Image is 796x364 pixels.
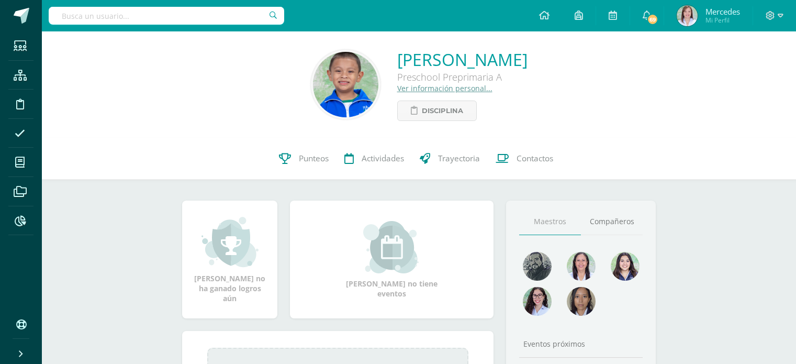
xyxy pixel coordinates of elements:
span: Mercedes [705,6,740,17]
span: Actividades [362,153,404,164]
span: Mi Perfil [705,16,740,25]
div: [PERSON_NAME] no ha ganado logros aún [193,216,267,303]
img: 4179e05c207095638826b52d0d6e7b97.png [523,252,552,281]
a: Actividades [337,138,412,180]
span: 69 [647,14,658,25]
img: 2e11c01efca6fc05c1d47e3b721e47b3.png [523,287,552,316]
img: achievement_small.png [201,216,259,268]
a: Compañeros [581,208,643,235]
a: Punteos [271,138,337,180]
div: [PERSON_NAME] no tiene eventos [340,221,444,299]
div: Eventos próximos [519,339,643,349]
img: 78f4197572b4db04b380d46154379998.png [567,252,596,281]
span: Contactos [517,153,553,164]
a: [PERSON_NAME] [397,48,528,71]
img: f44f70a6adbdcf0a6c06a725c645ba63.png [567,287,596,316]
a: Disciplina [397,101,477,121]
span: Punteos [299,153,329,164]
input: Busca un usuario... [49,7,284,25]
img: 0f9620b08b18dc87ee4310e103c57d1d.png [611,252,640,281]
img: 081245430ef2da6fd5d12cf707ffe1b4.png [313,52,378,117]
span: Disciplina [422,101,463,120]
a: Contactos [488,138,561,180]
a: Ver información personal... [397,83,492,93]
a: Trayectoria [412,138,488,180]
span: Trayectoria [438,153,480,164]
div: Preschool Preprimaria A [397,71,528,83]
img: 51f8b1976f0c327757d1ca743c1ad4cc.png [677,5,698,26]
a: Maestros [519,208,581,235]
img: event_small.png [363,221,420,273]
